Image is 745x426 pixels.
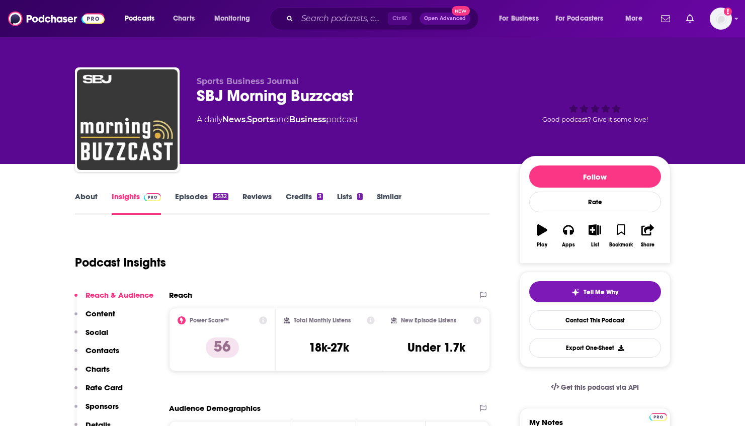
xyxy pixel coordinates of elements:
[561,383,639,392] span: Get this podcast via API
[169,290,192,300] h2: Reach
[591,242,599,248] div: List
[377,192,401,215] a: Similar
[549,11,618,27] button: open menu
[242,192,272,215] a: Reviews
[75,255,166,270] h1: Podcast Insights
[682,10,698,27] a: Show notifications dropdown
[175,192,228,215] a: Episodes2532
[74,290,153,309] button: Reach & Audience
[213,193,228,200] div: 2532
[74,309,115,327] button: Content
[74,327,108,346] button: Social
[542,116,648,123] span: Good podcast? Give it some love!
[499,12,539,26] span: For Business
[144,193,161,201] img: Podchaser Pro
[190,317,229,324] h2: Power Score™
[724,8,732,16] svg: Add a profile image
[289,115,326,124] a: Business
[584,288,618,296] span: Tell Me Why
[529,218,555,254] button: Play
[608,218,634,254] button: Bookmark
[420,13,470,25] button: Open AdvancedNew
[197,114,358,126] div: A daily podcast
[529,310,661,330] a: Contact This Podcast
[74,383,123,401] button: Rate Card
[207,11,263,27] button: open menu
[294,317,351,324] h2: Total Monthly Listens
[245,115,247,124] span: ,
[424,16,466,21] span: Open Advanced
[222,115,245,124] a: News
[555,12,604,26] span: For Podcasters
[609,242,633,248] div: Bookmark
[492,11,551,27] button: open menu
[710,8,732,30] img: User Profile
[279,7,488,30] div: Search podcasts, credits, & more...
[86,346,119,355] p: Contacts
[625,12,642,26] span: More
[634,218,660,254] button: Share
[317,193,323,200] div: 3
[388,12,411,25] span: Ctrl K
[274,115,289,124] span: and
[452,6,470,16] span: New
[86,364,110,374] p: Charts
[112,192,161,215] a: InsightsPodchaser Pro
[206,337,239,358] p: 56
[407,340,465,355] h3: Under 1.7k
[173,12,195,26] span: Charts
[86,290,153,300] p: Reach & Audience
[197,76,299,86] span: Sports Business Journal
[74,401,119,420] button: Sponsors
[401,317,456,324] h2: New Episode Listens
[74,364,110,383] button: Charts
[529,165,661,188] button: Follow
[86,309,115,318] p: Content
[657,10,674,27] a: Show notifications dropdown
[649,411,667,421] a: Pro website
[529,192,661,212] div: Rate
[529,338,661,358] button: Export One-Sheet
[562,242,575,248] div: Apps
[86,383,123,392] p: Rate Card
[555,218,582,254] button: Apps
[529,281,661,302] button: tell me why sparkleTell Me Why
[710,8,732,30] button: Show profile menu
[618,11,655,27] button: open menu
[582,218,608,254] button: List
[297,11,388,27] input: Search podcasts, credits, & more...
[125,12,154,26] span: Podcasts
[74,346,119,364] button: Contacts
[309,340,349,355] h3: 18k-27k
[214,12,250,26] span: Monitoring
[167,11,201,27] a: Charts
[357,193,362,200] div: 1
[247,115,274,124] a: Sports
[337,192,362,215] a: Lists1
[286,192,323,215] a: Credits3
[86,401,119,411] p: Sponsors
[543,375,647,400] a: Get this podcast via API
[649,413,667,421] img: Podchaser Pro
[86,327,108,337] p: Social
[710,8,732,30] span: Logged in as WE_Broadcast
[77,69,178,170] img: SBJ Morning Buzzcast
[520,76,671,139] div: Good podcast? Give it some love!
[537,242,547,248] div: Play
[75,192,98,215] a: About
[571,288,580,296] img: tell me why sparkle
[169,403,261,413] h2: Audience Demographics
[8,9,105,28] img: Podchaser - Follow, Share and Rate Podcasts
[118,11,168,27] button: open menu
[641,242,654,248] div: Share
